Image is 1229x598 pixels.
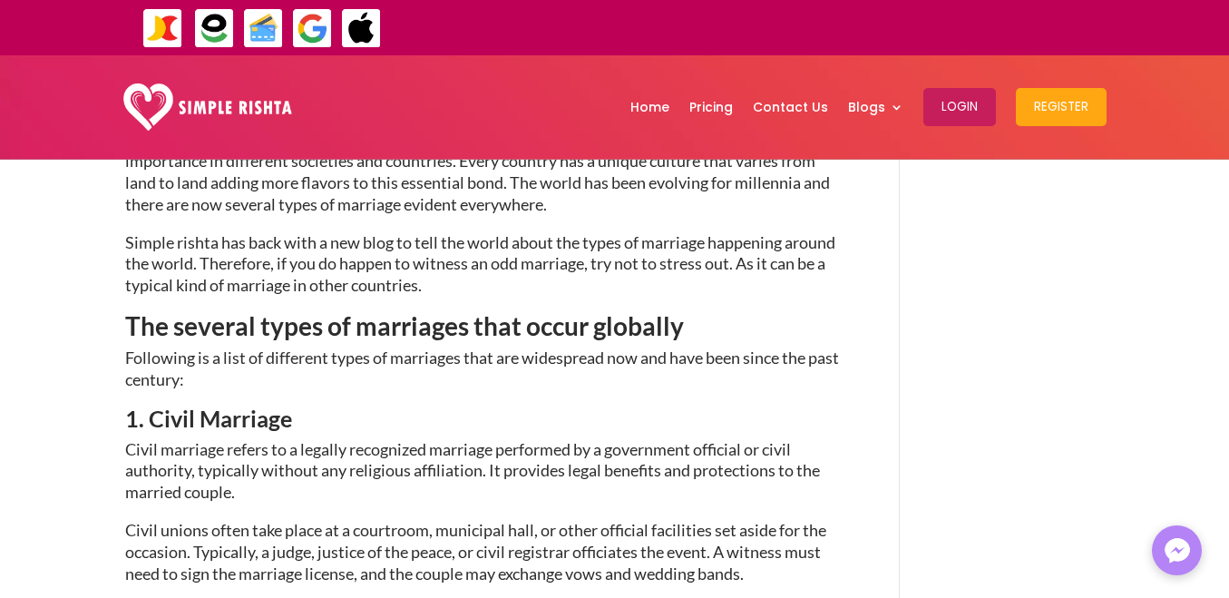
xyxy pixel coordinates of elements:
[125,439,846,520] p: Civil marriage refers to a legally recognized marriage performed by a government official or civi...
[125,405,292,432] strong: 1. Civil Marriage
[1016,60,1107,154] a: Register
[341,8,382,49] img: ApplePay-icon
[848,60,903,154] a: Blogs
[1016,88,1107,126] button: Register
[689,60,733,154] a: Pricing
[125,232,846,313] p: Simple rishta has back with a new blog to tell the world about the types of marriage happening ar...
[125,129,846,231] p: Marriage is a legal union of two souls. Which is an important step in everyone’s life and has dis...
[142,8,183,49] img: JazzCash-icon
[630,60,669,154] a: Home
[923,88,996,126] button: Login
[1159,533,1195,569] img: Messenger
[753,60,828,154] a: Contact Us
[292,8,333,49] img: GooglePay-icon
[194,8,235,49] img: EasyPaisa-icon
[125,310,684,341] strong: The several types of marriages that occur globally
[243,8,284,49] img: Credit Cards
[125,348,846,407] p: Following is a list of different types of marriages that are widespread now and have been since t...
[923,60,996,154] a: Login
